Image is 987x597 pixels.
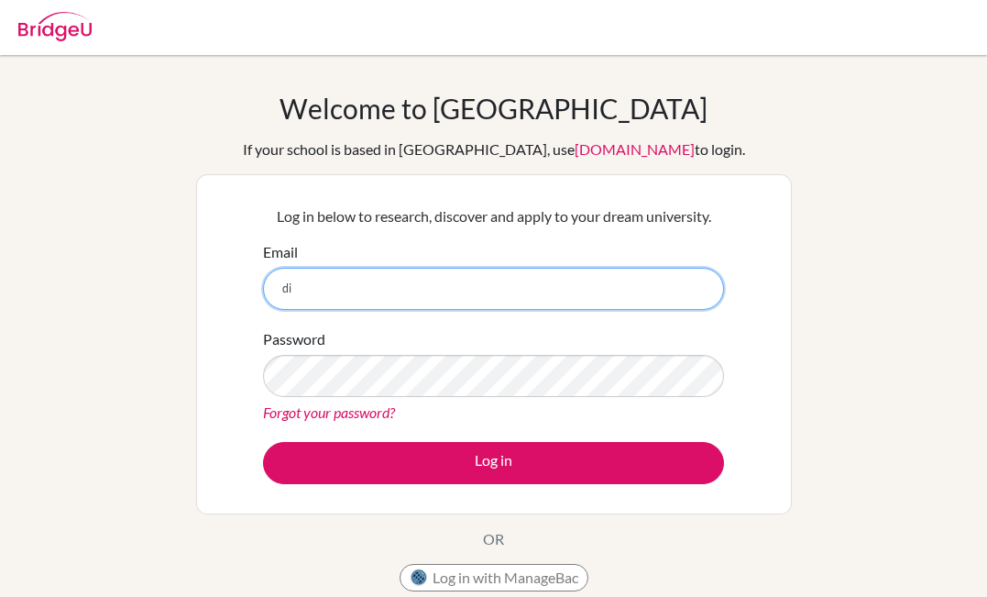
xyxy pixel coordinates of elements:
[263,205,724,227] p: Log in below to research, discover and apply to your dream university.
[263,241,298,263] label: Email
[243,138,745,160] div: If your school is based in [GEOGRAPHIC_DATA], use to login.
[400,564,588,591] button: Log in with ManageBac
[280,92,707,125] h1: Welcome to [GEOGRAPHIC_DATA]
[263,404,395,421] a: Forgot your password?
[483,528,504,550] p: OR
[263,328,325,350] label: Password
[18,12,92,41] img: Bridge-U
[263,442,724,484] button: Log in
[575,140,695,158] a: [DOMAIN_NAME]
